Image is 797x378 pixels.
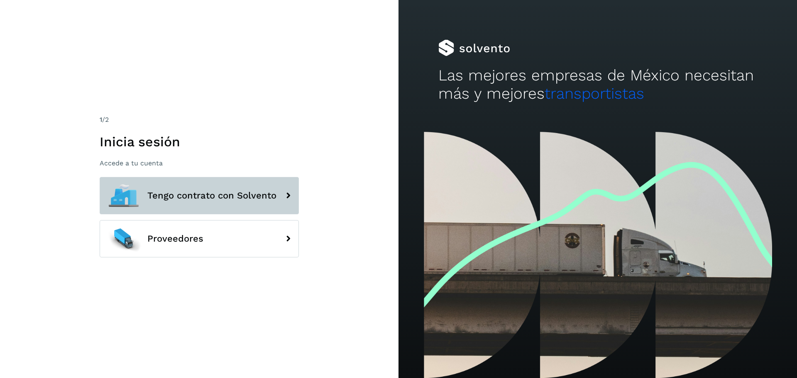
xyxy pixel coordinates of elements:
h1: Inicia sesión [100,134,299,150]
h2: Las mejores empresas de México necesitan más y mejores [438,66,757,103]
span: Proveedores [147,234,203,244]
div: /2 [100,115,299,125]
span: 1 [100,116,102,124]
button: Tengo contrato con Solvento [100,177,299,214]
p: Accede a tu cuenta [100,159,299,167]
button: Proveedores [100,220,299,257]
span: Tengo contrato con Solvento [147,191,276,201]
span: transportistas [545,85,644,102]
